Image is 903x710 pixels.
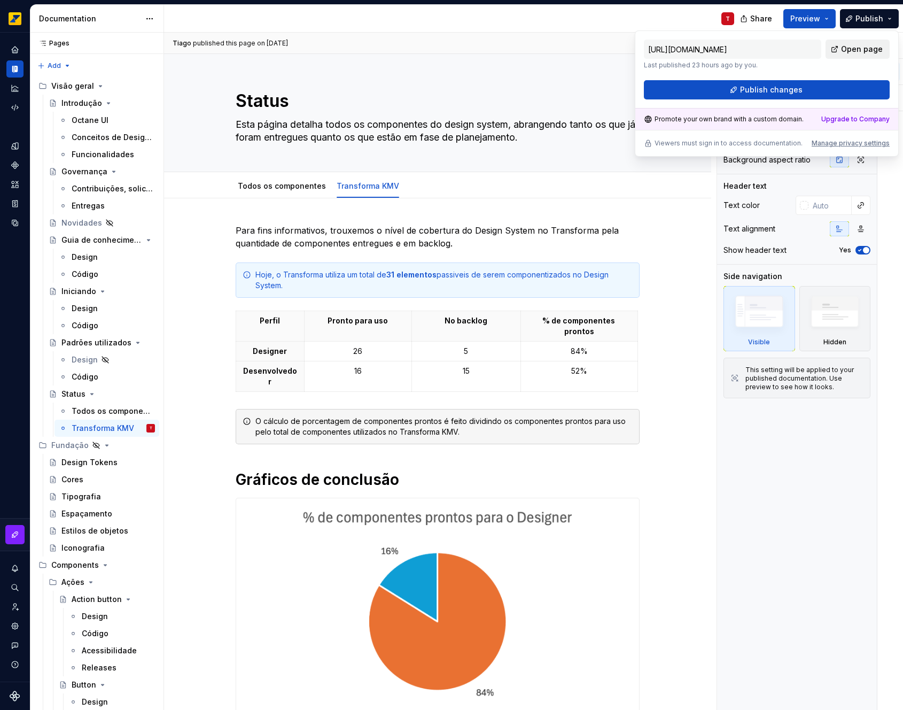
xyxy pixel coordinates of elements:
[44,574,159,591] div: Ações
[723,245,787,256] div: Show header text
[34,557,159,574] div: Components
[61,474,83,485] div: Cores
[44,522,159,539] a: Estilos de objetos
[243,366,298,387] p: Desenvolvedor
[82,611,108,622] div: Design
[55,249,159,266] a: Design
[726,14,730,23] div: T
[72,406,153,416] div: Todos os componentes
[34,78,159,95] div: Visão geral
[55,420,159,437] a: Transforma KMVT
[644,61,821,70] p: Last published 23 hours ago by you.
[55,317,159,334] a: Código
[61,543,105,553] div: Iconografia
[841,44,883,55] span: Open page
[10,691,20,701] svg: Supernova Logo
[61,235,142,245] div: Guia de conhecimento
[82,628,108,639] div: Código
[233,174,330,197] div: Todos os componentes
[6,579,24,596] button: Search ⌘K
[44,385,159,403] a: Status
[243,315,298,326] p: Perfil
[61,491,101,502] div: Tipografia
[61,337,131,348] div: Padrões utilizados
[6,80,24,97] a: Analytics
[6,195,24,212] div: Storybook stories
[808,196,852,215] input: Auto
[644,80,890,99] button: Publish changes
[55,300,159,317] a: Design
[6,60,24,78] div: Documentation
[61,508,112,519] div: Espaçamento
[723,286,795,351] div: Visible
[723,181,767,191] div: Header text
[6,618,24,635] div: Settings
[55,129,159,146] a: Conceitos de Design System
[823,338,846,346] div: Hidden
[82,697,108,707] div: Design
[6,560,24,577] button: Notifications
[812,139,890,148] button: Manage privacy settings
[61,218,102,228] div: Novidades
[61,457,118,468] div: Design Tokens
[193,39,288,48] div: published this page on [DATE]
[855,13,883,24] span: Publish
[396,270,437,279] strong: elementos
[311,315,405,326] p: Pronto para uso
[236,224,640,250] p: Para fins informativos, trouxemos o nível de cobertura do Design System no Transforma pela quanti...
[723,271,782,282] div: Side navigation
[72,594,122,605] div: Action button
[72,320,98,331] div: Código
[55,266,159,283] a: Código
[44,334,159,351] a: Padrões utilizados
[527,366,631,376] p: 52%
[44,95,159,112] a: Introdução
[418,366,515,376] p: 15
[61,526,128,536] div: Estilos de objetos
[6,99,24,116] a: Code automation
[44,283,159,300] a: Iniciando
[44,471,159,488] a: Cores
[72,269,98,280] div: Código
[723,155,811,165] div: Background aspect ratio
[65,642,159,659] a: Acessibilidade
[61,389,85,399] div: Status
[39,13,140,24] div: Documentation
[61,98,102,109] div: Introdução
[65,608,159,625] a: Design
[723,223,775,234] div: Text alignment
[243,346,298,357] p: Designer
[6,214,24,231] a: Data sources
[44,214,159,231] a: Novidades
[236,470,640,489] h1: Gráficos de conclusão
[821,115,890,124] a: Upgrade to Company
[72,303,98,314] div: Design
[34,437,159,454] div: Fundação
[44,505,159,522] a: Espaçamento
[6,157,24,174] a: Components
[418,346,515,357] p: 5
[6,41,24,58] a: Home
[311,346,405,357] p: 26
[55,368,159,385] a: Código
[65,625,159,642] a: Código
[72,183,153,194] div: Contribuições, solicitações e bugs
[6,637,24,654] button: Contact support
[826,40,890,59] a: Open page
[150,423,152,434] div: T
[644,115,804,124] div: Promote your own brand with a custom domain.
[6,176,24,193] a: Assets
[6,137,24,155] a: Design tokens
[61,166,107,177] div: Governança
[238,181,326,190] a: Todos os componentes
[61,286,96,297] div: Iniciando
[55,403,159,420] a: Todos os componentes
